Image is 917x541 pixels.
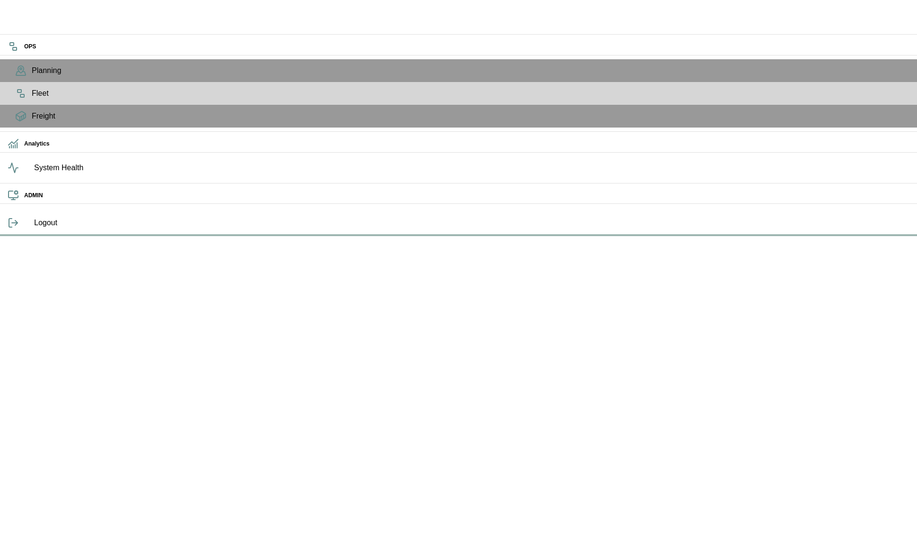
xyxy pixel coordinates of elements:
[24,191,909,200] h6: ADMIN
[24,139,909,148] h6: Analytics
[32,65,909,76] span: Planning
[32,88,909,99] span: Fleet
[32,110,909,122] span: Freight
[34,162,909,174] span: System Health
[24,42,909,51] h6: OPS
[34,217,909,229] span: Logout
